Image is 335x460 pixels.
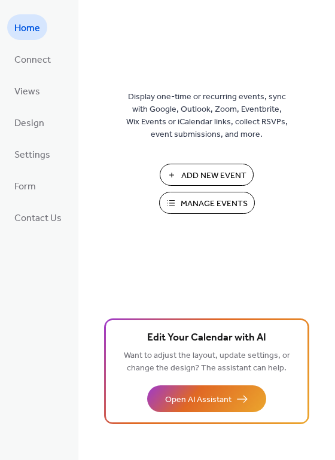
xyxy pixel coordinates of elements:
a: Form [7,173,43,198]
a: Home [7,14,47,40]
span: Design [14,114,44,133]
a: Contact Us [7,204,69,230]
span: Display one-time or recurring events, sync with Google, Outlook, Zoom, Eventbrite, Wix Events or ... [126,91,288,141]
span: Connect [14,51,51,69]
span: Manage Events [181,198,248,210]
span: Views [14,82,40,101]
span: Form [14,177,36,196]
span: Home [14,19,40,38]
a: Design [7,109,51,135]
span: Settings [14,146,50,164]
button: Add New Event [160,164,254,186]
span: Contact Us [14,209,62,228]
span: Want to adjust the layout, update settings, or change the design? The assistant can help. [124,348,290,376]
a: Views [7,78,47,103]
a: Connect [7,46,58,72]
a: Settings [7,141,57,167]
span: Add New Event [181,170,246,182]
button: Open AI Assistant [147,385,266,412]
span: Open AI Assistant [165,394,232,406]
button: Manage Events [159,192,255,214]
span: Edit Your Calendar with AI [147,330,266,346]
